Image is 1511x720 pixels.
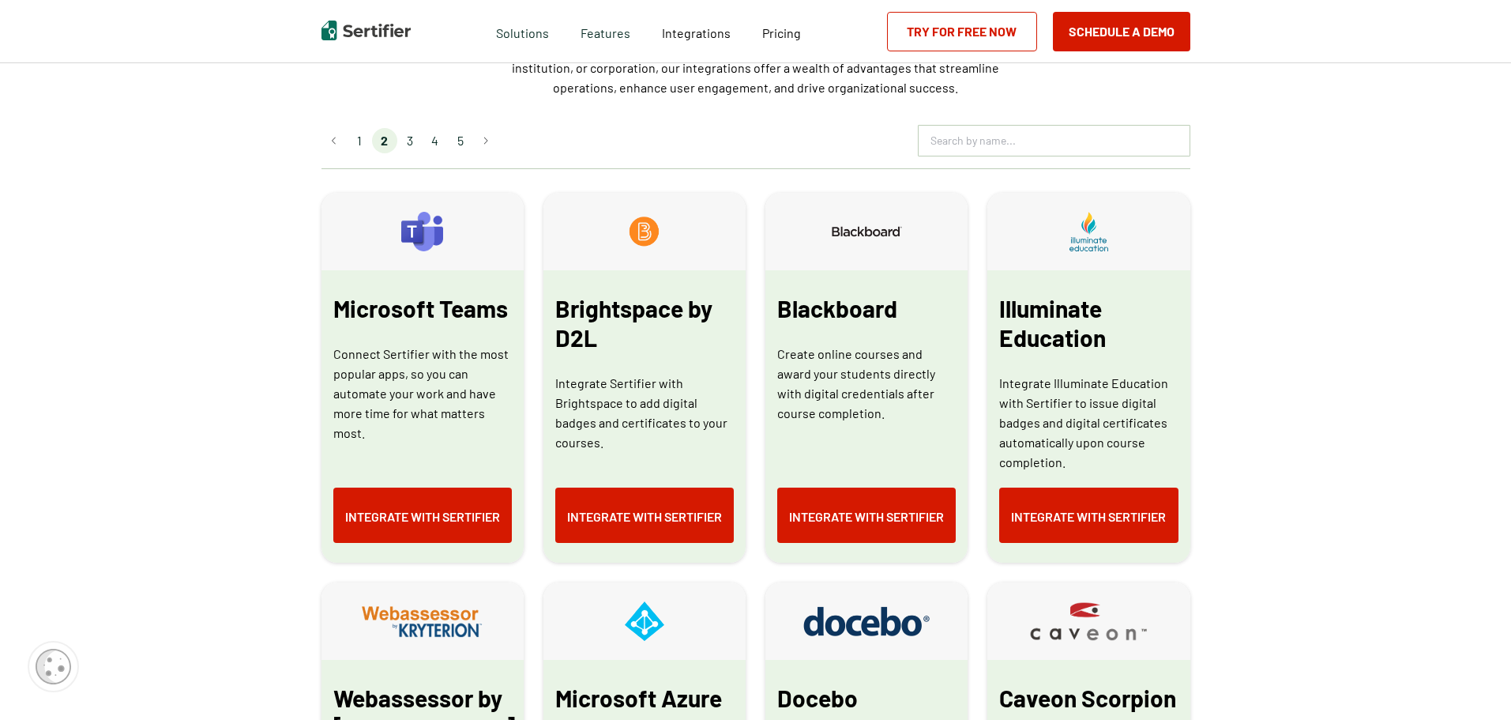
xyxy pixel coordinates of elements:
[397,128,423,153] li: page 3
[333,294,508,323] span: Microsoft Teams
[496,21,549,41] span: Solutions
[777,488,956,543] a: Integrate with Sertifier
[999,294,1178,352] span: Illuminate Education
[333,488,512,543] a: Integrate with Sertifier
[662,21,731,41] a: Integrations
[1029,601,1148,641] img: Caveon Scorpion-integration
[359,605,486,638] img: Webassessor by Kryterion -integration
[803,606,930,635] img: Docebo-integration
[762,25,801,40] span: Pricing
[586,212,702,251] img: Brightspace by D2L-integration
[887,12,1037,51] a: Try for Free Now
[321,21,411,40] img: Sertifier | Digital Credentialing Platform
[401,212,444,251] img: Microsoft Teams-integration
[919,129,1190,153] input: Search by name...
[777,344,956,423] p: Create online courses and award your students directly with digital credentials after course comp...
[333,344,512,443] p: Connect Sertifier with the most popular apps, so you can automate your work and have more time fo...
[555,488,734,543] a: Integrate with Sertifier
[36,649,71,684] img: Cookie Popup Icon
[999,488,1178,543] a: Integrate with Sertifier
[372,128,397,153] li: page 2
[999,373,1178,472] p: Integrate Illuminate Education with Sertifier to issue digital badges and digital certificates au...
[762,21,801,41] a: Pricing
[347,128,372,153] li: page 1
[321,128,347,153] button: Go to previous page
[832,212,902,251] img: Blackboard-integration
[662,25,731,40] span: Integrations
[448,128,473,153] li: page 5
[581,21,630,41] span: Features
[473,128,498,153] button: Go to next page
[999,684,1176,713] span: Caveon Scorpion
[423,128,448,153] li: page 4
[555,373,734,452] p: Integrate Sertifier with Brightspace to add digital badges and certificates to your courses.
[1069,212,1108,251] img: Illuminate Education-integration
[777,684,858,713] span: Docebo
[1053,12,1190,51] button: Schedule a Demo
[1432,644,1511,720] iframe: Chat Widget
[777,294,897,323] span: Blackboard
[625,601,664,641] img: Microsoft Azure AD-integration
[555,294,734,352] span: Brightspace by D2L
